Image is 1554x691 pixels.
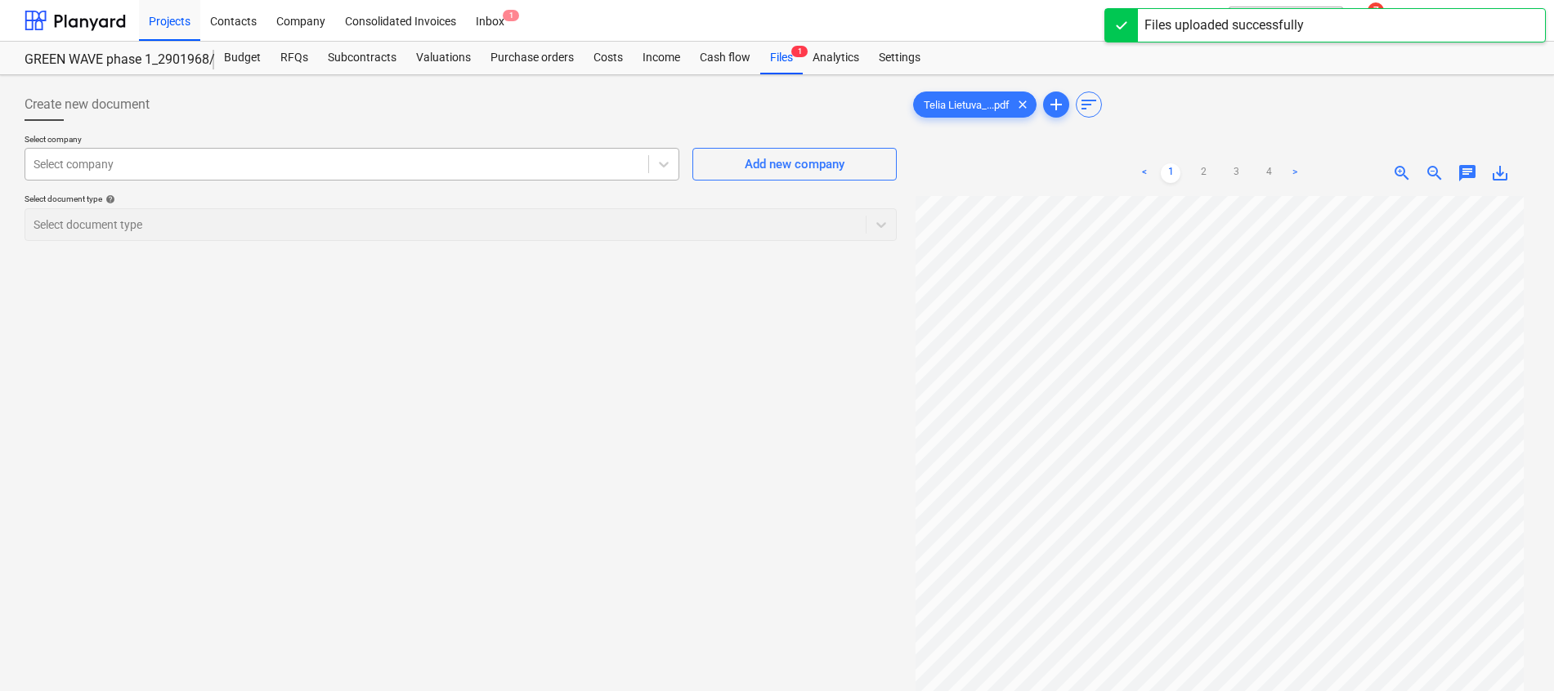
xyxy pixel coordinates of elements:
[1392,163,1412,183] span: zoom_in
[1458,163,1477,183] span: chat
[1193,163,1213,183] a: Page 2
[584,42,633,74] a: Costs
[503,10,519,21] span: 1
[760,42,803,74] a: Files1
[214,42,271,74] a: Budget
[803,42,869,74] a: Analytics
[25,134,679,148] p: Select company
[1161,163,1180,183] a: Page 1 is your current page
[692,148,897,181] button: Add new company
[791,46,808,57] span: 1
[25,194,897,204] div: Select document type
[25,95,150,114] span: Create new document
[914,99,1019,111] span: Telia Lietuva_...pdf
[25,51,195,69] div: GREEN WAVE phase 1_2901968/2901969/2901972
[102,194,115,204] span: help
[633,42,690,74] a: Income
[1135,163,1154,183] a: Previous page
[481,42,584,74] a: Purchase orders
[1472,613,1554,691] iframe: Chat Widget
[1259,163,1279,183] a: Page 4
[1226,163,1246,183] a: Page 3
[869,42,930,74] a: Settings
[1144,16,1304,35] div: Files uploaded successfully
[1079,95,1099,114] span: sort
[745,154,844,175] div: Add new company
[1013,95,1032,114] span: clear
[913,91,1037,118] div: Telia Lietuva_...pdf
[271,42,318,74] a: RFQs
[1490,163,1510,183] span: save_alt
[1425,163,1444,183] span: zoom_out
[406,42,481,74] a: Valuations
[1046,95,1066,114] span: add
[318,42,406,74] a: Subcontracts
[760,42,803,74] div: Files
[1285,163,1305,183] a: Next page
[690,42,760,74] a: Cash flow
